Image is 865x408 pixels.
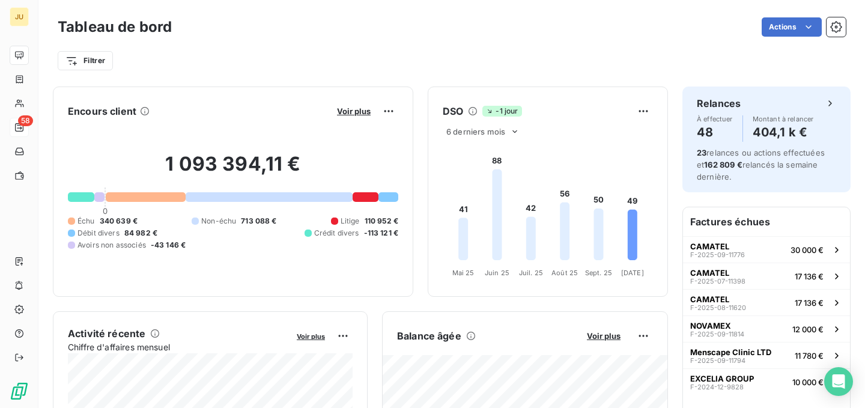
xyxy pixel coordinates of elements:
[753,123,814,142] h4: 404,1 k €
[365,216,398,227] span: 110 952 €
[77,216,95,227] span: Échu
[683,263,850,289] button: CAMATELF-2025-07-1139817 136 €
[241,216,276,227] span: 713 088 €
[690,357,745,364] span: F-2025-09-11794
[100,216,138,227] span: 340 639 €
[762,17,822,37] button: Actions
[519,269,543,277] tspan: Juil. 25
[452,269,475,277] tspan: Mai 25
[68,341,288,353] span: Chiffre d'affaires mensuel
[68,326,145,341] h6: Activité récente
[704,160,742,169] span: 162 809 €
[795,351,824,361] span: 11 780 €
[690,374,754,383] span: EXCELIA GROUP
[683,368,850,395] button: EXCELIA GROUPF-2024-12-982810 000 €
[443,104,463,118] h6: DSO
[690,304,746,311] span: F-2025-08-11620
[68,152,398,188] h2: 1 093 394,11 €
[18,115,33,126] span: 58
[697,96,741,111] h6: Relances
[683,236,850,263] button: CAMATELF-2025-09-1177630 000 €
[364,228,399,239] span: -113 121 €
[77,240,146,251] span: Avoirs non associés
[683,207,850,236] h6: Factures échues
[333,106,374,117] button: Voir plus
[10,7,29,26] div: JU
[792,324,824,334] span: 12 000 €
[341,216,360,227] span: Litige
[690,321,731,330] span: NOVAMEX
[621,269,644,277] tspan: [DATE]
[68,104,136,118] h6: Encours client
[446,127,505,136] span: 6 derniers mois
[690,268,729,278] span: CAMATEL
[690,383,744,391] span: F-2024-12-9828
[697,148,706,157] span: 23
[690,330,744,338] span: F-2025-09-11814
[683,289,850,315] button: CAMATELF-2025-08-1162017 136 €
[792,377,824,387] span: 10 000 €
[690,242,729,251] span: CAMATEL
[795,272,824,281] span: 17 136 €
[293,330,329,341] button: Voir plus
[697,123,733,142] h4: 48
[482,106,521,117] span: -1 jour
[697,148,825,181] span: relances ou actions effectuées et relancés la semaine dernière.
[683,342,850,368] button: Menscape Clinic LTDF-2025-09-1179411 780 €
[585,269,612,277] tspan: Sept. 25
[314,228,359,239] span: Crédit divers
[551,269,578,277] tspan: Août 25
[583,330,624,341] button: Voir plus
[795,298,824,308] span: 17 136 €
[151,240,186,251] span: -43 146 €
[58,51,113,70] button: Filtrer
[485,269,509,277] tspan: Juin 25
[690,347,771,357] span: Menscape Clinic LTD
[791,245,824,255] span: 30 000 €
[337,106,371,116] span: Voir plus
[77,228,120,239] span: Débit divers
[397,329,461,343] h6: Balance âgée
[753,115,814,123] span: Montant à relancer
[201,216,236,227] span: Non-échu
[103,206,108,216] span: 0
[824,367,853,396] div: Open Intercom Messenger
[587,331,621,341] span: Voir plus
[690,294,729,304] span: CAMATEL
[58,16,172,38] h3: Tableau de bord
[10,382,29,401] img: Logo LeanPay
[697,115,733,123] span: À effectuer
[297,332,325,341] span: Voir plus
[683,315,850,342] button: NOVAMEXF-2025-09-1181412 000 €
[124,228,157,239] span: 84 982 €
[690,251,745,258] span: F-2025-09-11776
[690,278,745,285] span: F-2025-07-11398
